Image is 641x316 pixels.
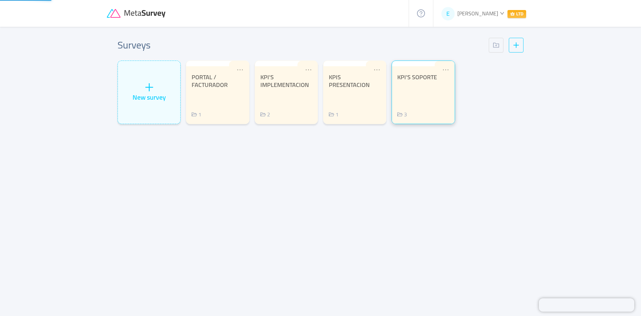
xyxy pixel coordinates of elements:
[329,74,381,89] div: KPIS PRESENTACION
[260,74,312,89] div: KPI'S IMPLEMENTACION
[192,74,243,89] div: PORTAL / FACTURADOR
[510,11,515,16] i: icon: crown
[329,112,334,117] i: icon: folder-open
[118,61,181,124] div: icon: plusNew survey
[323,61,386,124] a: KPIS PRESENTACIONicon: folder-open1
[186,61,249,124] a: PORTAL / FACTURADORicon: folder-open1
[305,66,312,74] i: icon: ellipsis
[236,66,244,74] i: icon: ellipsis
[446,7,450,20] span: E
[507,10,526,18] span: LTD
[442,66,449,74] i: icon: ellipsis
[417,9,425,17] i: icon: question-circle
[255,61,318,124] a: KPI'S IMPLEMENTACIONicon: folder-open2
[336,109,339,119] span: 1
[267,109,270,119] span: 2
[144,82,154,92] i: icon: plus
[373,66,381,74] i: icon: ellipsis
[404,109,407,119] span: 3
[260,112,266,117] i: icon: folder-open
[539,298,634,312] iframe: Chatra live chat
[500,11,504,15] i: icon: down
[509,38,523,52] button: icon: plus
[392,61,455,124] a: KPI'S SOPORTEicon: folder-open3
[489,38,503,52] button: icon: folder-add
[192,112,197,117] i: icon: folder-open
[397,74,449,81] div: KPI'S SOPORTE
[133,92,166,102] div: New survey
[198,109,201,119] span: 1
[397,112,403,117] i: icon: folder-open
[457,8,498,18] span: [PERSON_NAME]
[118,37,151,52] h2: Surveys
